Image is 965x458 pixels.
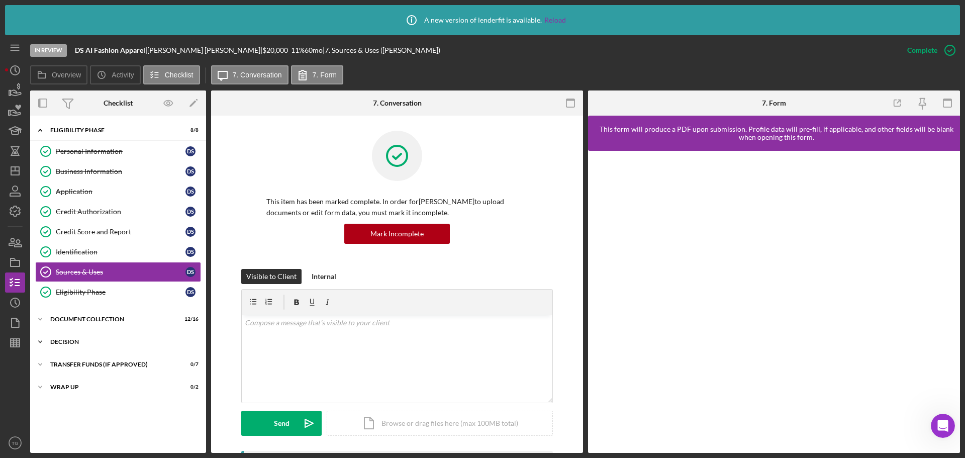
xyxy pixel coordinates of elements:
[35,181,201,202] a: ApplicationDS
[56,228,185,236] div: Credit Score and Report
[593,125,960,141] div: This form will produce a PDF upon submission. Profile data will pre-fill, if applicable, and othe...
[185,267,196,277] div: D S
[35,282,201,302] a: Eligibility PhaseDS
[35,161,201,181] a: Business InformationDS
[897,40,960,60] button: Complete
[931,414,955,438] iframe: Intercom live chat
[35,222,201,242] a: Credit Score and ReportDS
[50,316,173,322] div: Document Collection
[305,46,323,54] div: 60 mo
[307,269,341,284] button: Internal
[241,269,302,284] button: Visible to Client
[344,224,450,244] button: Mark Incomplete
[35,242,201,262] a: IdentificationDS
[180,316,199,322] div: 12 / 16
[147,46,262,54] div: [PERSON_NAME] [PERSON_NAME] |
[35,202,201,222] a: Credit AuthorizationDS
[312,269,336,284] div: Internal
[373,99,422,107] div: 7. Conversation
[75,46,147,54] div: |
[90,65,140,84] button: Activity
[30,44,67,57] div: In Review
[112,71,134,79] label: Activity
[50,127,173,133] div: Eligibility Phase
[274,411,289,436] div: Send
[762,99,786,107] div: 7. Form
[185,247,196,257] div: D S
[598,161,951,443] iframe: Lenderfit form
[185,287,196,297] div: D S
[185,207,196,217] div: D S
[30,65,87,84] button: Overview
[544,16,566,24] a: Reload
[104,99,133,107] div: Checklist
[185,187,196,197] div: D S
[266,196,528,219] p: This item has been marked complete. In order for [PERSON_NAME] to upload documents or edit form d...
[50,384,173,390] div: Wrap Up
[56,288,185,296] div: Eligibility Phase
[313,71,337,79] label: 7. Form
[165,71,194,79] label: Checklist
[180,384,199,390] div: 0 / 2
[50,339,194,345] div: Decision
[291,46,305,54] div: 11 %
[50,361,173,368] div: Transfer Funds (If Approved)
[143,65,200,84] button: Checklist
[399,8,566,33] div: A new version of lenderfit is available.
[323,46,440,54] div: | 7. Sources & Uses ([PERSON_NAME])
[246,269,297,284] div: Visible to Client
[35,262,201,282] a: Sources & UsesDS
[291,65,343,84] button: 7. Form
[56,248,185,256] div: Identification
[75,46,145,54] b: DS AI Fashion Apparel
[56,268,185,276] div: Sources & Uses
[12,440,18,446] text: TG
[35,141,201,161] a: Personal InformationDS
[185,166,196,176] div: D S
[211,65,288,84] button: 7. Conversation
[56,167,185,175] div: Business Information
[241,411,322,436] button: Send
[52,71,81,79] label: Overview
[185,146,196,156] div: D S
[5,433,25,453] button: TG
[233,71,282,79] label: 7. Conversation
[907,40,937,60] div: Complete
[180,127,199,133] div: 8 / 8
[262,46,288,54] span: $20,000
[56,188,185,196] div: Application
[185,227,196,237] div: D S
[56,208,185,216] div: Credit Authorization
[180,361,199,368] div: 0 / 7
[56,147,185,155] div: Personal Information
[370,224,424,244] div: Mark Incomplete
